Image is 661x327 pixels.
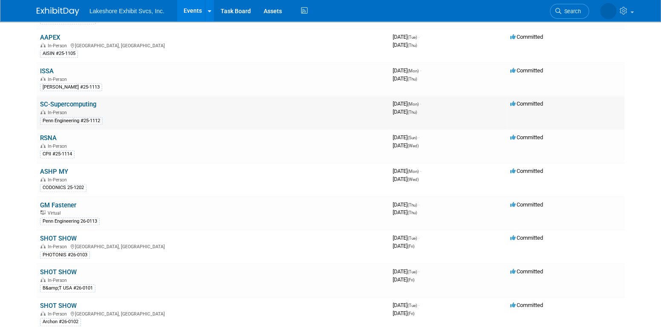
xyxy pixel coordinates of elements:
span: (Tue) [408,236,417,241]
span: Committed [510,201,543,208]
span: - [418,268,420,275]
div: B&amp;T USA #26-0101 [40,284,95,292]
span: (Tue) [408,35,417,40]
div: Penn Engineering 26-0113 [40,218,100,225]
img: In-Person Event [40,143,46,148]
span: Search [561,8,581,14]
span: [DATE] [393,75,417,82]
span: (Tue) [408,270,417,274]
span: [DATE] [393,34,420,40]
span: In-Person [48,311,69,317]
span: Committed [510,67,543,74]
span: - [418,201,420,208]
span: [DATE] [393,235,420,241]
div: [GEOGRAPHIC_DATA], [GEOGRAPHIC_DATA] [40,42,386,49]
div: [GEOGRAPHIC_DATA], [GEOGRAPHIC_DATA] [40,243,386,250]
div: AISIN #25-1105 [40,50,78,57]
span: (Fri) [408,311,414,316]
span: (Fri) [408,278,414,282]
span: (Fri) [408,244,414,249]
span: - [420,168,421,174]
img: In-Person Event [40,77,46,81]
a: GM Fastener [40,201,76,209]
span: [DATE] [393,42,417,48]
img: In-Person Event [40,311,46,316]
span: [DATE] [393,243,414,249]
span: (Wed) [408,177,419,182]
span: [DATE] [393,201,420,208]
span: Lakeshore Exhibit Svcs, Inc. [89,8,164,14]
a: AAPEX [40,34,60,41]
span: (Thu) [408,110,417,115]
span: Committed [510,302,543,308]
a: SC-Supercomputing [40,100,96,108]
span: (Wed) [408,143,419,148]
a: ASHP MY [40,168,68,175]
div: CODONICS 25-1202 [40,184,86,192]
span: [DATE] [393,67,421,74]
span: [DATE] [393,109,417,115]
span: In-Person [48,77,69,82]
span: (Thu) [408,43,417,48]
span: Committed [510,34,543,40]
span: - [418,134,420,141]
span: Virtual [48,210,63,216]
span: (Mon) [408,69,419,73]
span: [DATE] [393,100,421,107]
span: In-Person [48,43,69,49]
span: In-Person [48,177,69,183]
span: (Tue) [408,303,417,308]
img: In-Person Event [40,177,46,181]
img: In-Person Event [40,43,46,47]
span: [DATE] [393,142,419,149]
span: - [418,235,420,241]
span: [DATE] [393,168,421,174]
div: PHOTONIS #26-0103 [40,251,90,259]
span: [DATE] [393,134,420,141]
span: Committed [510,235,543,241]
img: MICHELLE MOYA [600,3,616,19]
img: In-Person Event [40,244,46,248]
span: (Mon) [408,169,419,174]
a: SHOT SHOW [40,302,77,310]
span: [DATE] [393,276,414,283]
span: - [420,100,421,107]
div: Archon #26-0102 [40,318,81,326]
span: [DATE] [393,302,420,308]
span: [DATE] [393,209,417,215]
span: Committed [510,100,543,107]
a: Search [550,4,589,19]
div: CPII #25-1114 [40,150,75,158]
span: In-Person [48,244,69,250]
span: Committed [510,134,543,141]
div: [PERSON_NAME] #25-1113 [40,83,102,91]
img: ExhibitDay [37,7,79,16]
span: In-Person [48,278,69,283]
img: In-Person Event [40,278,46,282]
span: [DATE] [393,176,419,182]
span: - [418,302,420,308]
img: Virtual Event [40,210,46,215]
a: RSNA [40,134,57,142]
span: - [418,34,420,40]
span: (Mon) [408,102,419,106]
div: [GEOGRAPHIC_DATA], [GEOGRAPHIC_DATA] [40,310,386,317]
span: (Thu) [408,210,417,215]
span: (Sun) [408,135,417,140]
div: Penn Engineering #25-1112 [40,117,103,125]
img: In-Person Event [40,110,46,114]
span: - [420,67,421,74]
span: Committed [510,168,543,174]
a: SHOT SHOW [40,235,77,242]
span: Committed [510,268,543,275]
span: In-Person [48,143,69,149]
span: [DATE] [393,310,414,316]
span: [DATE] [393,268,420,275]
span: (Thu) [408,77,417,81]
a: ISSA [40,67,54,75]
a: SHOT SHOW [40,268,77,276]
span: In-Person [48,110,69,115]
span: (Thu) [408,203,417,207]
